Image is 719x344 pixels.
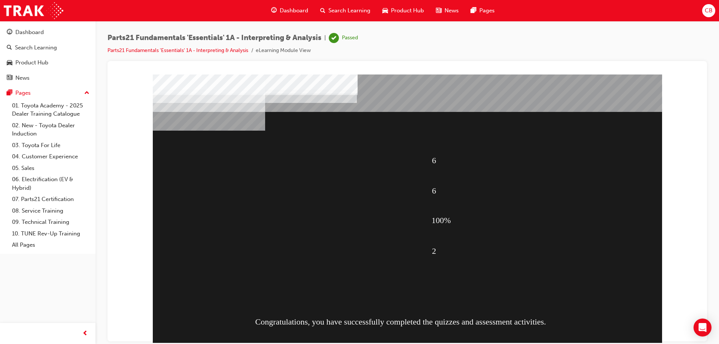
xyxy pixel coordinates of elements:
[9,216,92,228] a: 09. Technical Training
[7,45,12,51] span: search-icon
[391,6,424,15] span: Product Hub
[4,2,63,19] img: Trak
[9,239,92,251] a: All Pages
[15,43,57,52] div: Search Learning
[318,132,524,160] div: 100%
[280,6,308,15] span: Dashboard
[9,194,92,205] a: 07. Parts21 Certification
[319,72,524,100] div: 6
[430,3,465,18] a: news-iconNews
[471,6,476,15] span: pages-icon
[9,228,92,240] a: 10. TUNE Rev-Up Training
[376,3,430,18] a: car-iconProduct Hub
[15,58,48,67] div: Product Hub
[9,205,92,217] a: 08. Service Training
[694,319,712,337] div: Open Intercom Messenger
[319,162,524,191] div: 2
[328,6,370,15] span: Search Learning
[7,60,12,66] span: car-icon
[329,33,339,43] span: learningRecordVerb_PASS-icon
[84,88,90,98] span: up-icon
[3,56,92,70] a: Product Hub
[107,34,321,42] span: Parts21 Fundamentals 'Essentials' 1A - Interpreting & Analysis
[107,47,248,54] a: Parts21 Fundamentals 'Essentials' 1A - Interpreting & Analysis
[265,3,314,18] a: guage-iconDashboard
[7,75,12,82] span: news-icon
[7,90,12,97] span: pages-icon
[3,25,92,39] a: Dashboard
[702,4,715,17] button: CB
[142,232,446,262] div: Congratulations, you have successfully completed the quizzes and assessment activities.
[3,86,92,100] button: Pages
[271,6,277,15] span: guage-icon
[705,6,713,15] span: CB
[15,74,30,82] div: News
[9,120,92,140] a: 02. New - Toyota Dealer Induction
[256,46,311,55] li: eLearning Module View
[479,6,495,15] span: Pages
[382,6,388,15] span: car-icon
[314,3,376,18] a: search-iconSearch Learning
[9,174,92,194] a: 06. Electrification (EV & Hybrid)
[3,41,92,55] a: Search Learning
[82,329,88,338] span: prev-icon
[465,3,501,18] a: pages-iconPages
[320,6,325,15] span: search-icon
[9,140,92,151] a: 03. Toyota For Life
[15,28,44,37] div: Dashboard
[445,6,459,15] span: News
[15,89,31,97] div: Pages
[319,102,524,130] div: 6
[9,151,92,162] a: 04. Customer Experience
[3,24,92,86] button: DashboardSearch LearningProduct HubNews
[9,162,92,174] a: 05. Sales
[324,34,326,42] span: |
[436,6,442,15] span: news-icon
[342,34,358,42] div: Passed
[3,71,92,85] a: News
[7,29,12,36] span: guage-icon
[9,100,92,120] a: 01. Toyota Academy - 2025 Dealer Training Catalogue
